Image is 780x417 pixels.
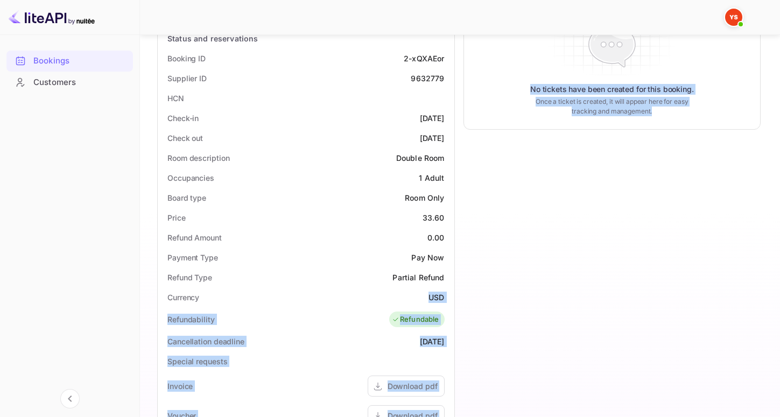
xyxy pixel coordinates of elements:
div: Bookings [6,51,133,72]
div: Refundability [167,314,215,325]
div: Check-in [167,112,199,124]
div: 1 Adult [419,172,444,183]
div: HCN [167,93,184,104]
img: Yandex Support [725,9,742,26]
div: Supplier ID [167,73,207,84]
div: 33.60 [423,212,445,223]
div: [DATE] [420,336,445,347]
img: LiteAPI logo [9,9,95,26]
div: Booking ID [167,53,206,64]
div: Payment Type [167,252,218,263]
div: 2-xQXAEor [404,53,444,64]
p: No tickets have been created for this booking. [530,84,694,95]
div: [DATE] [420,112,445,124]
div: Price [167,212,186,223]
div: 0.00 [427,232,445,243]
div: Customers [33,76,128,89]
div: Refundable [392,314,439,325]
button: Collapse navigation [60,389,80,408]
div: Status and reservations [167,33,258,44]
div: Partial Refund [392,272,444,283]
div: Special requests [167,356,227,367]
div: Pay Now [411,252,444,263]
div: Download pdf [388,380,438,392]
div: Invoice [167,380,193,392]
div: Customers [6,72,133,93]
div: Double Room [396,152,445,164]
div: Bookings [33,55,128,67]
a: Customers [6,72,133,92]
div: Room Only [405,192,444,203]
div: Occupancies [167,172,214,183]
div: Refund Type [167,272,212,283]
div: Currency [167,292,199,303]
div: USD [428,292,444,303]
a: Bookings [6,51,133,70]
div: [DATE] [420,132,445,144]
p: Once a ticket is created, it will appear here for easy tracking and management. [533,97,691,116]
div: 9632779 [411,73,444,84]
div: Board type [167,192,206,203]
div: Check out [167,132,203,144]
div: Room description [167,152,229,164]
div: Cancellation deadline [167,336,244,347]
div: Refund Amount [167,232,222,243]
